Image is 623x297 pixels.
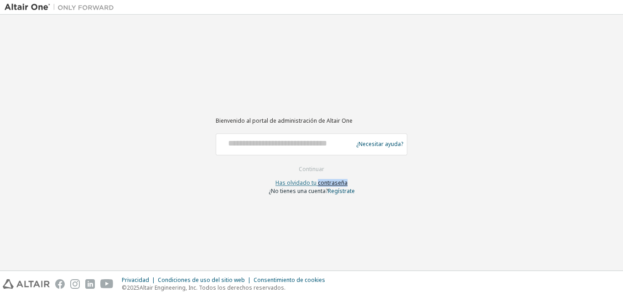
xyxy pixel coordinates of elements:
[127,284,140,292] font: 2025
[122,276,149,284] font: Privacidad
[55,279,65,289] img: facebook.svg
[85,279,95,289] img: linkedin.svg
[5,3,119,12] img: Altair Uno
[254,276,325,284] font: Consentimiento de cookies
[158,276,245,284] font: Condiciones de uso del sitio web
[100,279,114,289] img: youtube.svg
[3,279,50,289] img: altair_logo.svg
[275,179,348,187] font: Has olvidado tu contraseña
[216,117,353,125] font: Bienvenido al portal de administración de Altair One
[328,187,355,195] a: Regístrate
[356,144,403,145] a: ¿Necesitar ayuda?
[122,284,127,292] font: ©
[70,279,80,289] img: instagram.svg
[356,141,403,148] font: ¿Necesitar ayuda?
[269,187,328,195] font: ¿No tienes una cuenta?
[140,284,286,292] font: Altair Engineering, Inc. Todos los derechos reservados.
